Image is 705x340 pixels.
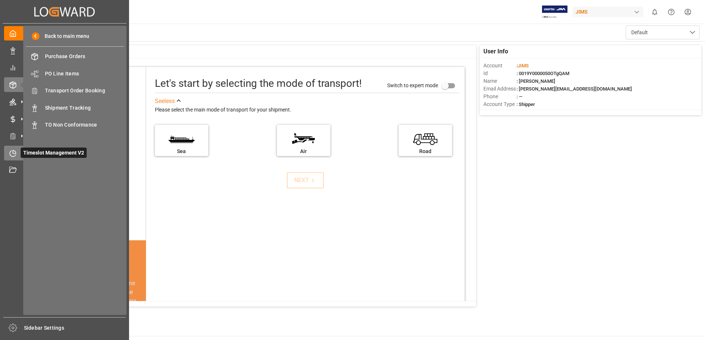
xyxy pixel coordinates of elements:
span: Purchase Orders [45,53,124,60]
button: NEXT [287,172,324,188]
span: Switch to expert mode [387,82,438,88]
span: Sidebar Settings [24,324,126,332]
span: : [PERSON_NAME][EMAIL_ADDRESS][DOMAIN_NAME] [517,86,632,92]
span: Name [483,77,517,85]
span: User Info [483,47,508,56]
a: PO Line Items [26,66,124,81]
span: : [PERSON_NAME] [517,78,555,84]
span: Default [631,29,648,36]
div: Let's start by selecting the mode of transport! [155,76,362,91]
a: Shipment Tracking [26,100,124,115]
button: show 0 new notifications [646,4,663,20]
span: Back to main menu [39,32,89,40]
a: Purchase Orders [26,49,124,64]
a: My Reports [4,60,125,75]
span: Id [483,70,517,77]
span: TO Non Conformance [45,121,124,129]
span: : — [517,94,522,99]
button: JIMS [573,5,646,19]
span: Timeslot Management V2 [21,148,87,158]
div: Please select the main mode of transport for your shipment. [155,106,459,114]
span: Transport Order Booking [45,87,124,95]
span: Shipment Tracking [45,104,124,112]
img: Exertis%20JAM%20-%20Email%20Logo.jpg_1722504956.jpg [542,6,567,18]
a: My Cockpit [4,26,125,40]
div: Road [402,148,448,155]
span: : Shipper [517,102,535,107]
span: : 0019Y0000050OTgQAM [517,71,569,76]
span: Account [483,62,517,70]
div: Sea [159,148,205,155]
a: Transport Order Booking [26,84,124,98]
span: Phone [483,93,517,100]
span: Account Type [483,100,517,108]
div: See less [155,97,175,106]
div: NEXT [294,176,317,185]
a: Data Management [4,43,125,57]
button: open menu [626,25,699,39]
div: Air [281,148,327,155]
span: PO Line Items [45,70,124,78]
button: Help Center [663,4,680,20]
span: : [517,63,529,68]
div: JIMS [573,7,643,17]
span: JIMS [518,63,529,68]
span: Email Address [483,85,517,93]
a: Document Management [4,163,125,177]
a: Timeslot Management V2Timeslot Management V2 [4,146,125,160]
a: TO Non Conformance [26,118,124,132]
